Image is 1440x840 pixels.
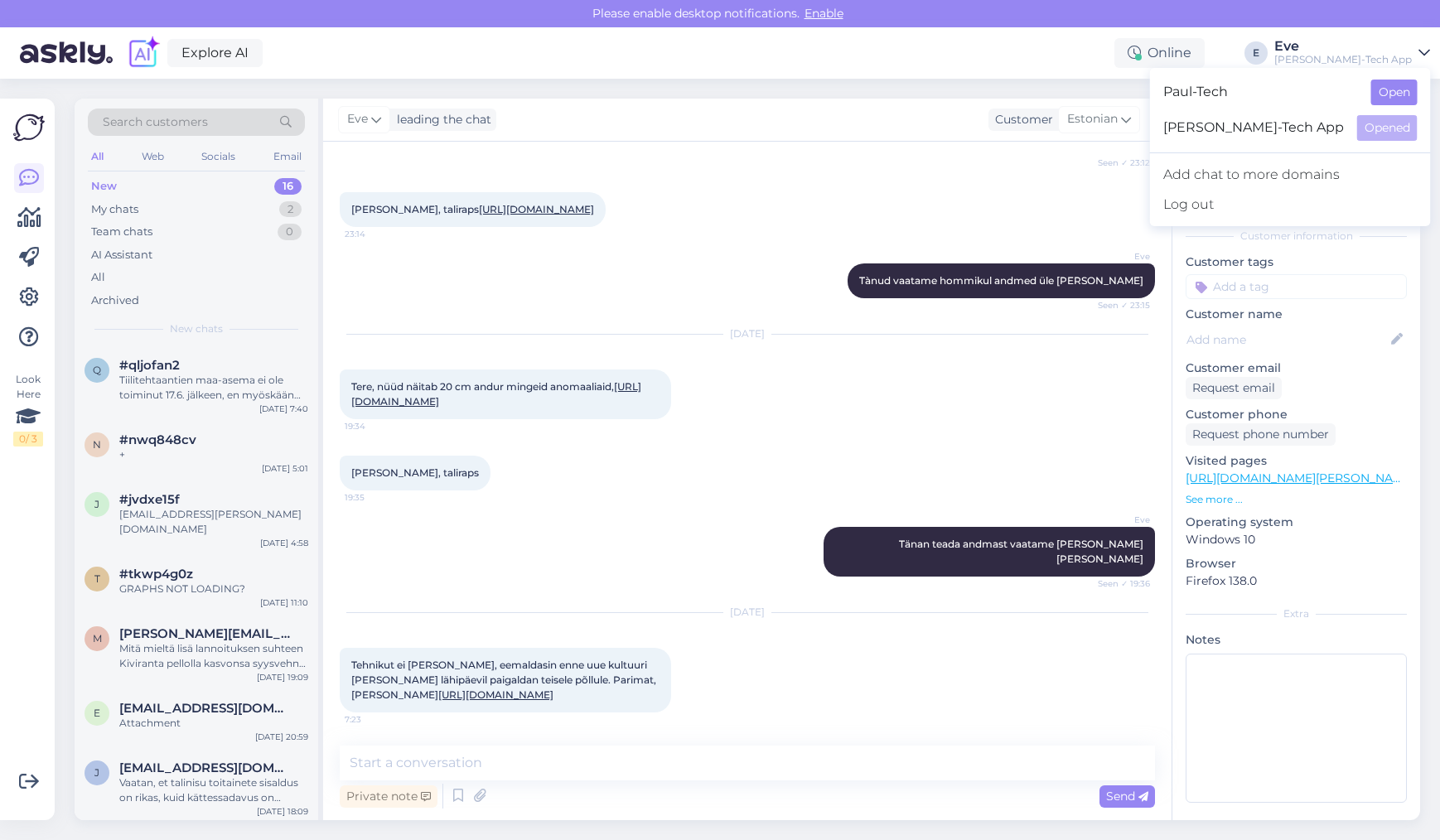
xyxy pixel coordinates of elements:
div: Look Here [13,372,43,447]
div: E [1244,41,1268,65]
span: Seen ✓ 19:36 [1088,577,1150,590]
div: [DATE] [340,326,1155,341]
div: Log out [1150,190,1431,220]
span: Tere, nüüd näitab 20 cm andur mingeid anomaaliaid, [351,380,641,408]
div: [DATE] 5:01 [262,462,308,475]
p: Browser [1186,555,1407,572]
a: [URL][DOMAIN_NAME] [438,688,553,701]
span: #jvdxe15f [119,492,180,507]
p: Notes [1186,631,1407,649]
span: Paul-Tech [1163,80,1358,105]
span: Seen ✓ 23:15 [1088,299,1150,311]
div: Customer [988,111,1053,128]
div: AI Assistant [91,247,152,263]
span: j [94,766,99,779]
button: Open [1371,80,1418,105]
a: [URL][DOMAIN_NAME] [479,203,594,215]
div: Socials [198,146,239,167]
div: Extra [1186,606,1407,621]
p: Customer email [1186,360,1407,377]
div: leading the chat [390,111,491,128]
div: Team chats [91,224,152,240]
p: Customer tags [1186,253,1407,271]
span: Tehnikut ei [PERSON_NAME], eemaldasin enne uue kultuuri [PERSON_NAME] lähipäevil paigaldan teisel... [351,659,659,701]
div: [DATE] 19:09 [257,671,308,683]
span: m [93,632,102,644]
div: Request email [1186,377,1282,399]
span: #qljofan2 [119,358,180,373]
input: Add name [1186,331,1388,349]
span: 23:14 [345,228,407,240]
span: [PERSON_NAME]-Tech App [1163,115,1344,141]
span: Enable [800,6,848,21]
div: My chats [91,201,138,218]
span: Seen ✓ 23:12 [1088,157,1150,169]
div: Vaatan, et talinisu toitainete sisaldus on rikas, kuid kättessadavus on rahuldav. Samas on olnud ... [119,775,308,805]
input: Add a tag [1186,274,1407,299]
p: Customer phone [1186,406,1407,423]
span: [PERSON_NAME], taliraps [351,466,479,479]
div: 0 [278,224,302,240]
p: Firefox 138.0 [1186,572,1407,590]
div: + [119,447,308,462]
span: eianna@gmail.com [119,701,292,716]
div: Tiilitehtaantien maa-asema ei ole toiminut 17.6. jälkeen, en myöskään maksa euroja siitä. Terv. Esa [119,373,308,403]
div: All [88,146,107,167]
div: [DATE] [340,605,1155,620]
span: t [94,572,100,585]
span: New chats [170,321,223,336]
button: Opened [1357,115,1418,141]
span: e [94,707,100,719]
div: GRAPHS NOT LOADING? [119,582,308,596]
span: markus.riitamo@hotmail.com [119,626,292,641]
div: Private note [340,785,437,808]
span: Tänan teada andmast vaatame [PERSON_NAME] [PERSON_NAME] [899,538,1146,565]
span: Eve [1088,514,1150,526]
div: [PERSON_NAME]-Tech App [1274,53,1412,66]
div: [DATE] 7:40 [259,403,308,415]
span: Eve [347,110,368,128]
span: jaanus.ajaots@gmail.com [119,760,292,775]
div: Web [138,146,167,167]
span: j [94,498,99,510]
div: 2 [279,201,302,218]
span: #tkwp4g0z [119,567,193,582]
span: [PERSON_NAME], taliraps [351,203,594,215]
a: Add chat to more domains [1150,160,1431,190]
span: #nwq848cv [119,432,196,447]
div: Mitä mieltä lisä lannoituksen suhteen Kiviranta pellolla kasvonsa syysvehnä todella vahva kasvusto? [119,641,308,671]
div: All [91,269,105,286]
img: Askly Logo [13,112,45,143]
div: Online [1114,38,1205,68]
a: Explore AI [167,39,263,67]
span: Tànud vaatame hommikul andmed üle [PERSON_NAME] [859,274,1143,287]
img: explore-ai [126,36,161,70]
span: Estonian [1067,110,1118,128]
div: [DATE] 4:58 [260,537,308,549]
p: See more ... [1186,492,1407,507]
div: Archived [91,292,139,309]
div: 0 / 3 [13,432,43,447]
span: 7:23 [345,713,407,726]
div: Eve [1274,40,1412,53]
div: Email [270,146,305,167]
span: Eve [1088,250,1150,263]
p: Customer name [1186,306,1407,323]
span: 19:35 [345,491,407,504]
div: Request phone number [1186,423,1336,446]
a: [URL][DOMAIN_NAME][PERSON_NAME] [1186,471,1414,485]
div: [DATE] 11:10 [260,596,308,609]
p: Operating system [1186,514,1407,531]
div: [DATE] 20:59 [255,731,308,743]
a: Eve[PERSON_NAME]-Tech App [1274,40,1430,66]
div: New [91,178,117,195]
div: [EMAIL_ADDRESS][PERSON_NAME][DOMAIN_NAME] [119,507,308,537]
p: Windows 10 [1186,531,1407,548]
p: Visited pages [1186,452,1407,470]
span: n [93,438,101,451]
div: 16 [274,178,302,195]
div: [DATE] 18:09 [257,805,308,818]
span: Search customers [103,113,208,131]
span: Send [1106,789,1148,804]
div: Customer information [1186,229,1407,244]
